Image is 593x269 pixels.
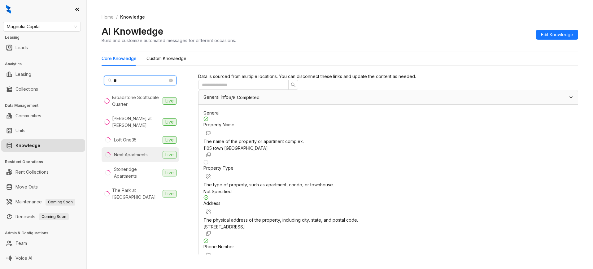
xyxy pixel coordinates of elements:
a: Units [15,124,25,137]
li: Units [1,124,85,137]
div: Not Specified [203,188,573,195]
div: Broadstone Scottsdale Quarter [112,94,160,108]
li: Voice AI [1,252,85,264]
span: Magnolia Capital [7,22,77,31]
h3: Analytics [5,61,86,67]
li: Team [1,237,85,249]
h3: Leasing [5,35,86,40]
li: Leads [1,41,85,54]
div: Next Apartments [114,151,148,158]
div: Property Name [203,121,573,138]
span: Live [163,118,177,126]
div: Custom Knowledge [146,55,186,62]
li: Communities [1,110,85,122]
span: General [203,110,220,115]
a: Voice AI [15,252,32,264]
div: Stoneridge Apartments [114,166,160,180]
a: Leads [15,41,28,54]
button: Edit Knowledge [536,30,578,40]
li: Rent Collections [1,166,85,178]
span: General Info [203,94,229,100]
span: Live [163,169,177,176]
h3: Data Management [5,103,86,108]
div: Data is sourced from multiple locations. You can disconnect these links and update the content as... [198,73,578,80]
a: Knowledge [15,139,40,152]
li: Move Outs [1,181,85,193]
a: Team [15,237,27,249]
div: The Park at [GEOGRAPHIC_DATA] [112,187,160,201]
span: Edit Knowledge [541,31,573,38]
div: Address [203,200,573,217]
div: The name of the property or apartment complex. [203,138,573,145]
a: Rent Collections [15,166,49,178]
span: Live [163,136,177,144]
li: Collections [1,83,85,95]
span: search [291,82,296,87]
span: close-circle [169,79,173,82]
a: Home [100,14,115,20]
div: [PERSON_NAME] at [PERSON_NAME] [112,115,160,129]
span: Live [163,97,177,105]
span: Coming Soon [46,199,75,206]
div: Phone Number [203,243,573,260]
span: search [108,78,112,83]
div: The physical address of the property, including city, state, and postal code. [203,217,573,223]
li: Knowledge [1,139,85,152]
a: RenewalsComing Soon [15,210,69,223]
li: / [116,14,118,20]
a: Move Outs [15,181,38,193]
span: expanded [569,95,573,99]
li: Renewals [1,210,85,223]
li: Leasing [1,68,85,80]
span: Knowledge [120,14,145,20]
a: Collections [15,83,38,95]
a: Communities [15,110,41,122]
div: Build and customize automated messages for different occasions. [102,37,236,44]
div: General Info6/8 Completed [198,90,578,104]
a: Leasing [15,68,31,80]
span: 1105 town [GEOGRAPHIC_DATA] [203,145,268,151]
span: Live [163,190,177,197]
img: logo [6,5,11,14]
span: 6/8 Completed [229,95,259,100]
h3: Admin & Configurations [5,230,86,236]
div: [STREET_ADDRESS] [203,223,573,230]
div: Core Knowledge [102,55,137,62]
div: Loft One35 [114,137,137,143]
li: Maintenance [1,196,85,208]
span: Live [163,151,177,158]
h3: Resident Operations [5,159,86,165]
div: The type of property, such as apartment, condo, or townhouse. [203,181,573,188]
h2: AI Knowledge [102,25,163,37]
div: Property Type [203,165,573,181]
span: Coming Soon [39,213,69,220]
